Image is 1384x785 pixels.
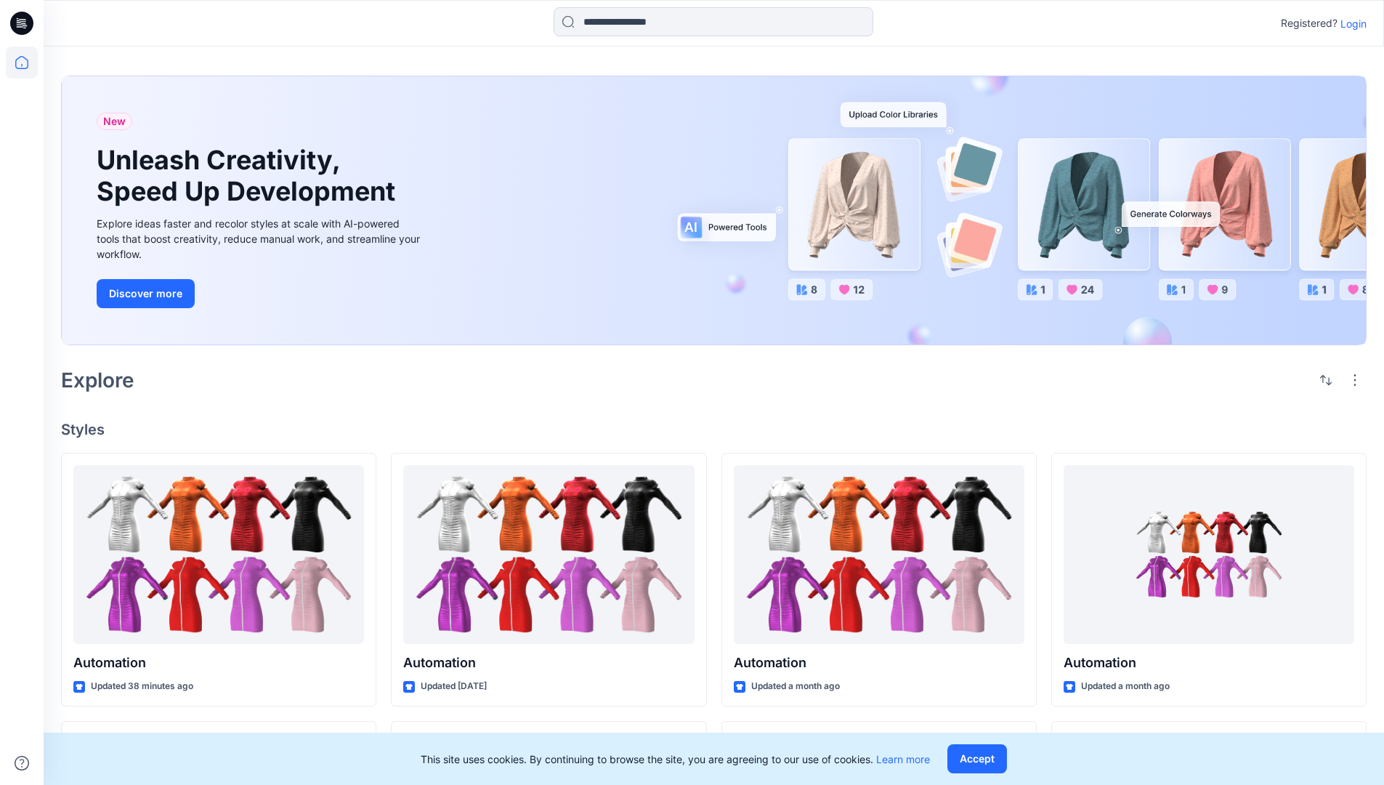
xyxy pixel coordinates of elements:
[734,465,1024,645] a: Automation
[421,752,930,767] p: This site uses cookies. By continuing to browse the site, you are agreeing to our use of cookies.
[1064,465,1354,645] a: Automation
[61,369,134,392] h2: Explore
[1064,653,1354,673] p: Automation
[876,753,930,765] a: Learn more
[403,653,694,673] p: Automation
[734,653,1024,673] p: Automation
[91,679,193,694] p: Updated 38 minutes ago
[97,145,402,207] h1: Unleash Creativity, Speed Up Development
[1340,16,1367,31] p: Login
[97,279,424,308] a: Discover more
[421,679,487,694] p: Updated [DATE]
[1281,15,1338,32] p: Registered?
[73,465,364,645] a: Automation
[97,279,195,308] button: Discover more
[103,113,126,130] span: New
[403,465,694,645] a: Automation
[73,653,364,673] p: Automation
[97,216,424,262] div: Explore ideas faster and recolor styles at scale with AI-powered tools that boost creativity, red...
[1081,679,1170,694] p: Updated a month ago
[947,744,1007,773] button: Accept
[61,421,1367,438] h4: Styles
[751,679,840,694] p: Updated a month ago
